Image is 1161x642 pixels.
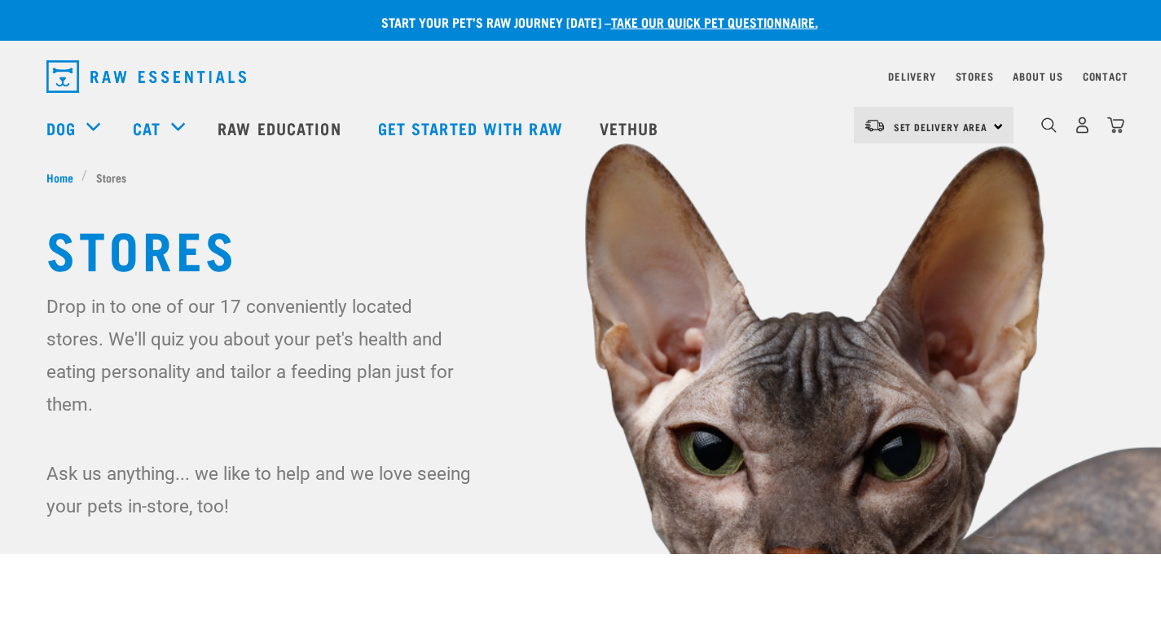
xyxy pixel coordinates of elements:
p: Ask us anything... we like to help and we love seeing your pets in-store, too! [46,457,474,522]
img: home-icon-1@2x.png [1041,117,1057,133]
nav: dropdown navigation [33,54,1128,99]
h1: Stores [46,218,1115,277]
img: user.png [1074,117,1091,134]
p: Drop in to one of our 17 conveniently located stores. We'll quiz you about your pet's health and ... [46,290,474,420]
a: Dog [46,116,76,140]
a: Stores [956,73,994,79]
a: take our quick pet questionnaire. [611,18,818,25]
a: Get started with Raw [362,95,583,160]
a: Delivery [888,73,935,79]
a: About Us [1013,73,1062,79]
span: Set Delivery Area [894,124,988,130]
a: Raw Education [201,95,361,160]
img: Raw Essentials Logo [46,60,246,93]
nav: breadcrumbs [46,169,1115,186]
a: Home [46,169,82,186]
img: home-icon@2x.png [1107,117,1124,134]
a: Cat [133,116,161,140]
a: Contact [1083,73,1128,79]
span: Home [46,169,73,186]
img: van-moving.png [864,118,886,133]
a: Vethub [583,95,679,160]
